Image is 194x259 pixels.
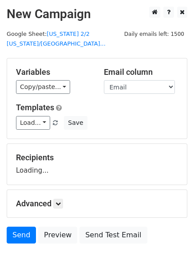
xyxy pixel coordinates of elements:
button: Save [64,116,87,130]
h2: New Campaign [7,7,187,22]
a: Send Test Email [79,227,147,244]
div: Loading... [16,153,178,176]
h5: Email column [104,67,178,77]
a: Send [7,227,36,244]
a: [US_STATE] 2/2 [US_STATE]/[GEOGRAPHIC_DATA]... [7,31,106,47]
a: Daily emails left: 1500 [121,31,187,37]
a: Preview [38,227,77,244]
a: Load... [16,116,50,130]
small: Google Sheet: [7,31,106,47]
a: Copy/paste... [16,80,70,94]
a: Templates [16,103,54,112]
h5: Recipients [16,153,178,162]
span: Daily emails left: 1500 [121,29,187,39]
h5: Variables [16,67,91,77]
h5: Advanced [16,199,178,209]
